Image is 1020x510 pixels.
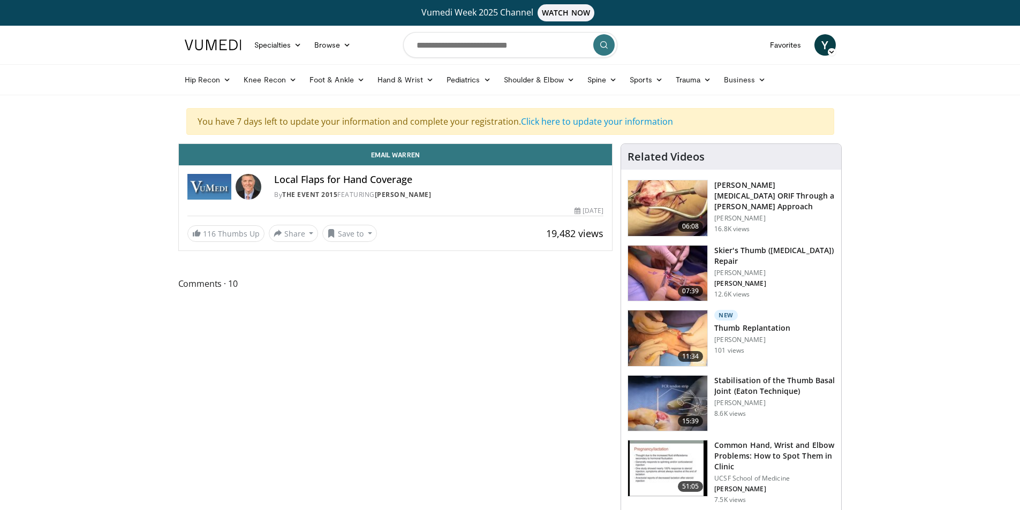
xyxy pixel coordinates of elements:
[628,310,835,367] a: 11:34 New Thumb Replantation [PERSON_NAME] 101 views
[521,116,673,127] a: Click here to update your information
[678,351,704,362] span: 11:34
[717,69,772,90] a: Business
[274,190,603,200] div: By FEATURING
[714,225,750,233] p: 16.8K views
[440,69,497,90] a: Pediatrics
[185,40,241,50] img: VuMedi Logo
[628,150,705,163] h4: Related Videos
[303,69,371,90] a: Foot & Ankle
[322,225,377,242] button: Save to
[546,227,603,240] span: 19,482 views
[203,229,216,239] span: 116
[403,32,617,58] input: Search topics, interventions
[678,416,704,427] span: 15:39
[628,440,835,504] a: 51:05 Common Hand, Wrist and Elbow Problems: How to Spot Them in Clinic UCSF School of Medicine [...
[814,34,836,56] a: Y
[538,4,594,21] span: WATCH NOW
[497,69,581,90] a: Shoulder & Elbow
[714,474,835,483] p: UCSF School of Medicine
[575,206,603,216] div: [DATE]
[714,245,835,267] h3: Skier's Thumb ([MEDICAL_DATA]) Repair
[236,174,261,200] img: Avatar
[628,180,835,237] a: 06:08 [PERSON_NAME][MEDICAL_DATA] ORIF Through a [PERSON_NAME] Approach [PERSON_NAME] 16.8K views
[371,69,440,90] a: Hand & Wrist
[248,34,308,56] a: Specialties
[714,375,835,397] h3: Stabilisation of the Thumb Basal Joint (Eaton Technique)
[178,277,613,291] span: Comments 10
[178,69,238,90] a: Hip Recon
[269,225,319,242] button: Share
[714,180,835,212] h3: [PERSON_NAME][MEDICAL_DATA] ORIF Through a [PERSON_NAME] Approach
[628,375,835,432] a: 15:39 Stabilisation of the Thumb Basal Joint (Eaton Technique) [PERSON_NAME] 8.6K views
[187,174,232,200] img: The Event 2015
[678,286,704,296] span: 07:39
[714,409,746,418] p: 8.6K views
[237,69,303,90] a: Knee Recon
[669,69,718,90] a: Trauma
[282,190,337,199] a: The Event 2015
[678,221,704,232] span: 06:08
[714,290,750,299] p: 12.6K views
[714,269,835,277] p: [PERSON_NAME]
[308,34,357,56] a: Browse
[186,108,834,135] div: You have 7 days left to update your information and complete your registration.
[187,225,265,242] a: 116 Thumbs Up
[714,310,738,321] p: New
[581,69,623,90] a: Spine
[375,190,432,199] a: [PERSON_NAME]
[714,346,744,355] p: 101 views
[714,323,790,333] h3: Thumb Replantation
[628,310,707,366] img: 86f7a411-b29c-4241-a97c-6b2d26060ca0.150x105_q85_crop-smart_upscale.jpg
[714,485,835,493] p: [PERSON_NAME]
[179,144,613,165] a: Email Warren
[714,336,790,344] p: [PERSON_NAME]
[628,245,835,302] a: 07:39 Skier's Thumb ([MEDICAL_DATA]) Repair [PERSON_NAME] [PERSON_NAME] 12.6K views
[678,481,704,492] span: 51:05
[186,4,834,21] a: Vumedi Week 2025 ChannelWATCH NOW
[628,180,707,236] img: af335e9d-3f89-4d46-97d1-d9f0cfa56dd9.150x105_q85_crop-smart_upscale.jpg
[714,496,746,504] p: 7.5K views
[764,34,808,56] a: Favorites
[274,174,603,186] h4: Local Flaps for Hand Coverage
[628,246,707,301] img: cf79e27c-792e-4c6a-b4db-18d0e20cfc31.150x105_q85_crop-smart_upscale.jpg
[623,69,669,90] a: Sports
[628,376,707,431] img: abbb8fbb-6d8f-4f51-8ac9-71c5f2cab4bf.150x105_q85_crop-smart_upscale.jpg
[714,279,835,288] p: [PERSON_NAME]
[628,440,707,496] img: 8a80b912-e7da-4adf-b05d-424f1ac09a1c.150x105_q85_crop-smart_upscale.jpg
[714,440,835,472] h3: Common Hand, Wrist and Elbow Problems: How to Spot Them in Clinic
[714,214,835,223] p: [PERSON_NAME]
[714,399,835,407] p: [PERSON_NAME]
